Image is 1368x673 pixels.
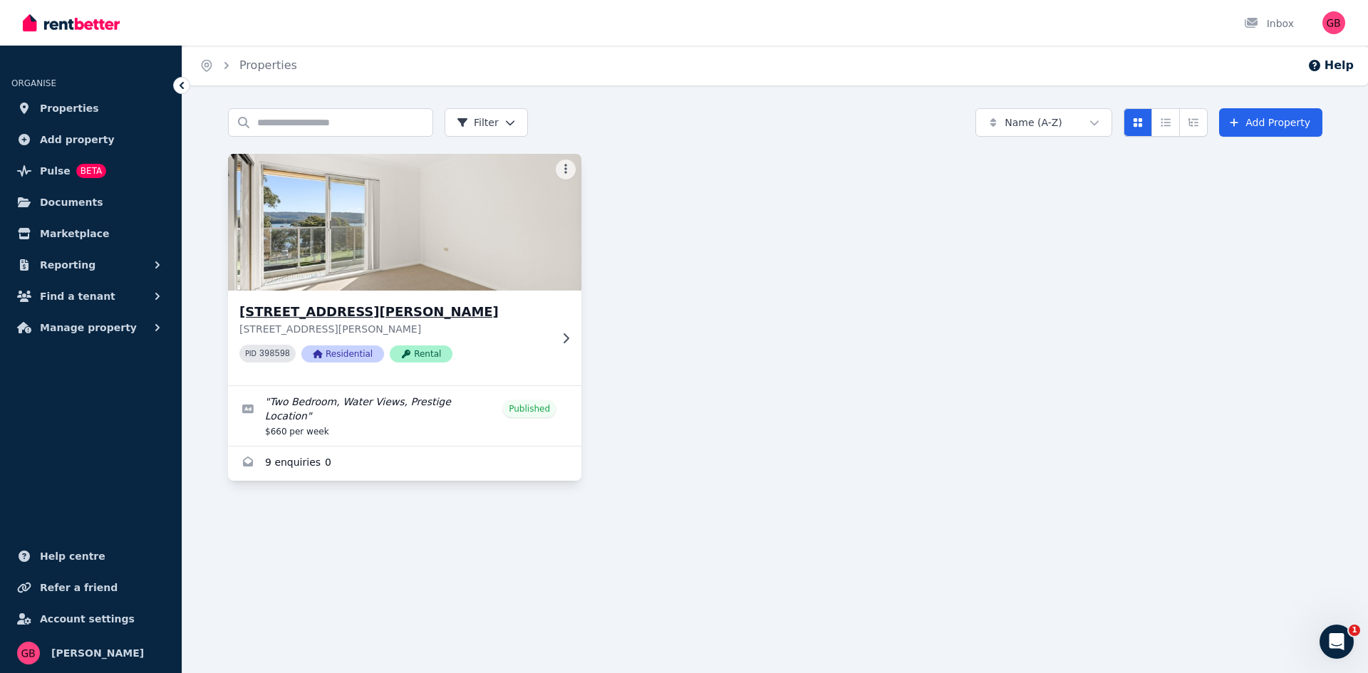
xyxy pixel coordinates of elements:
span: Filter [457,115,499,130]
a: Add property [11,125,170,154]
img: Georga Brown [1322,11,1345,34]
a: Documents [11,188,170,216]
a: Account settings [11,605,170,633]
p: [STREET_ADDRESS][PERSON_NAME] [239,322,550,336]
a: Marketplace [11,219,170,248]
a: PulseBETA [11,157,170,185]
img: Georga Brown [17,642,40,664]
img: RentBetter [23,12,120,33]
button: Compact list view [1151,108,1180,137]
span: ORGANISE [11,78,56,88]
span: [PERSON_NAME] [51,645,144,662]
button: Card view [1124,108,1152,137]
a: 13 Masons Parade, Point Frederick[STREET_ADDRESS][PERSON_NAME][STREET_ADDRESS][PERSON_NAME]PID 39... [228,154,581,385]
span: Rental [390,345,452,362]
button: Filter [445,108,528,137]
span: Add property [40,131,115,148]
a: Help centre [11,542,170,570]
button: Reporting [11,251,170,279]
button: Name (A-Z) [975,108,1112,137]
code: 398598 [259,349,290,359]
span: Find a tenant [40,288,115,305]
span: Marketplace [40,225,109,242]
img: 13 Masons Parade, Point Frederick [219,150,591,294]
a: Enquiries for 13 Masons Parade, Point Frederick [228,447,581,481]
a: Refer a friend [11,573,170,602]
div: View options [1124,108,1208,137]
button: Expanded list view [1179,108,1208,137]
a: Edit listing: Two Bedroom, Water Views, Prestige Location [228,386,581,446]
small: PID [245,350,256,358]
button: More options [556,160,576,179]
span: Manage property [40,319,137,336]
span: Help centre [40,548,105,565]
span: Documents [40,194,103,211]
button: Find a tenant [11,282,170,311]
span: Account settings [40,610,135,627]
nav: Breadcrumb [182,46,314,85]
a: Properties [239,58,297,72]
span: Pulse [40,162,71,179]
span: Properties [40,100,99,117]
span: Name (A-Z) [1005,115,1062,130]
span: BETA [76,164,106,178]
button: Help [1307,57,1354,74]
span: 1 [1349,625,1360,636]
h3: [STREET_ADDRESS][PERSON_NAME] [239,302,550,322]
button: Manage property [11,313,170,342]
span: Residential [301,345,384,362]
div: Inbox [1244,16,1294,31]
span: Refer a friend [40,579,118,596]
iframe: Intercom live chat [1320,625,1354,659]
span: Reporting [40,256,95,273]
a: Add Property [1219,108,1322,137]
a: Properties [11,94,170,122]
